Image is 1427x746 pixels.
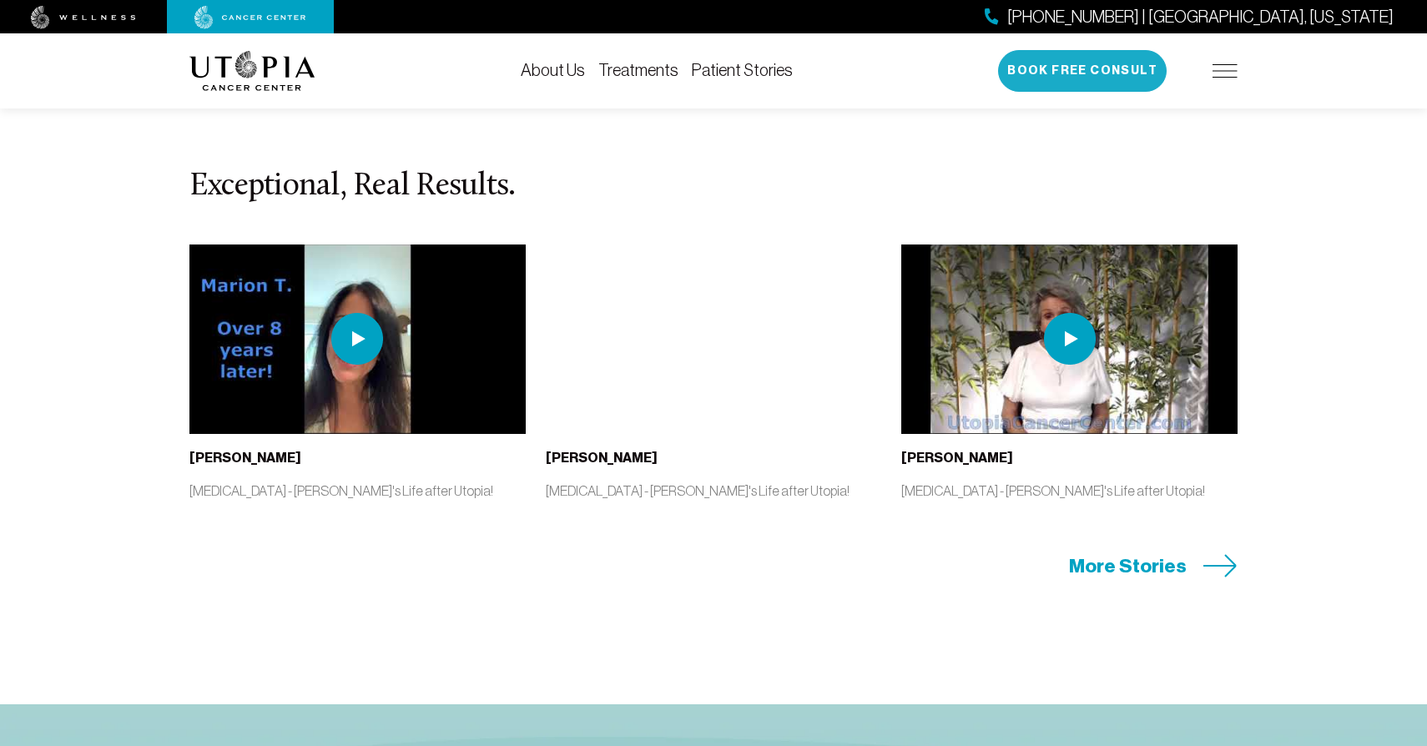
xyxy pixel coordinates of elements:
b: [PERSON_NAME] [901,450,1013,466]
img: play icon [331,313,383,365]
p: [MEDICAL_DATA] - [PERSON_NAME]'s Life after Utopia! [189,481,526,500]
h3: Exceptional, Real Results. [189,169,1238,204]
iframe: YouTube video player [546,244,882,433]
a: Patient Stories [692,61,793,79]
b: [PERSON_NAME] [546,450,658,466]
a: [PHONE_NUMBER] | [GEOGRAPHIC_DATA], [US_STATE] [985,5,1394,29]
img: icon-hamburger [1213,64,1238,78]
img: play icon [1044,313,1096,365]
img: thumbnail [189,244,526,433]
span: [PHONE_NUMBER] | [GEOGRAPHIC_DATA], [US_STATE] [1007,5,1394,29]
button: Book Free Consult [998,50,1167,92]
p: [MEDICAL_DATA] - [PERSON_NAME]'s Life after Utopia! [901,481,1238,500]
b: [PERSON_NAME] [189,450,301,466]
a: About Us [521,61,585,79]
img: thumbnail [901,244,1238,433]
span: More Stories [1069,553,1187,579]
img: cancer center [194,6,306,29]
p: [MEDICAL_DATA] - [PERSON_NAME]'s Life after Utopia! [546,481,882,500]
img: logo [189,51,315,91]
a: Treatments [598,61,678,79]
a: More Stories [1069,553,1238,579]
img: wellness [31,6,136,29]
